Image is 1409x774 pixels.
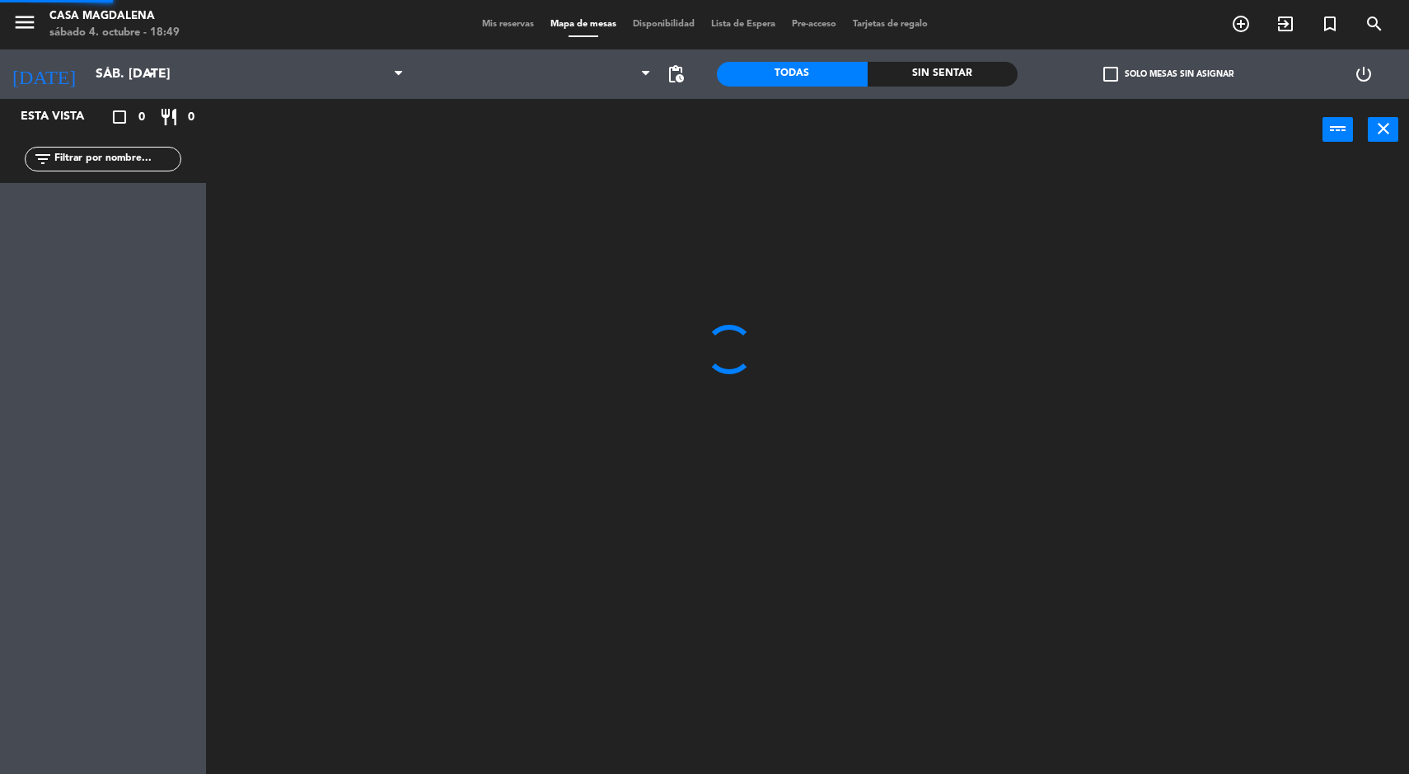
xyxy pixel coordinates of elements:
[868,62,1018,87] div: Sin sentar
[474,20,542,29] span: Mis reservas
[1365,14,1384,34] i: search
[138,108,145,127] span: 0
[33,149,53,169] i: filter_list
[1322,117,1353,142] button: power_input
[159,107,179,127] i: restaurant
[53,150,180,168] input: Filtrar por nombre...
[1354,64,1374,84] i: power_settings_new
[1320,14,1340,34] i: turned_in_not
[784,20,845,29] span: Pre-acceso
[12,10,37,35] i: menu
[49,25,180,41] div: sábado 4. octubre - 18:49
[1368,117,1398,142] button: close
[1103,67,1233,82] label: Solo mesas sin asignar
[703,20,784,29] span: Lista de Espera
[1276,14,1295,34] i: exit_to_app
[542,20,625,29] span: Mapa de mesas
[1231,14,1251,34] i: add_circle_outline
[12,10,37,40] button: menu
[625,20,703,29] span: Disponibilidad
[188,108,194,127] span: 0
[49,8,180,25] div: Casa Magdalena
[8,107,119,127] div: Esta vista
[1374,119,1393,138] i: close
[141,64,161,84] i: arrow_drop_down
[110,107,129,127] i: crop_square
[1328,119,1348,138] i: power_input
[666,64,686,84] span: pending_actions
[717,62,868,87] div: Todas
[845,20,936,29] span: Tarjetas de regalo
[1103,67,1118,82] span: check_box_outline_blank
